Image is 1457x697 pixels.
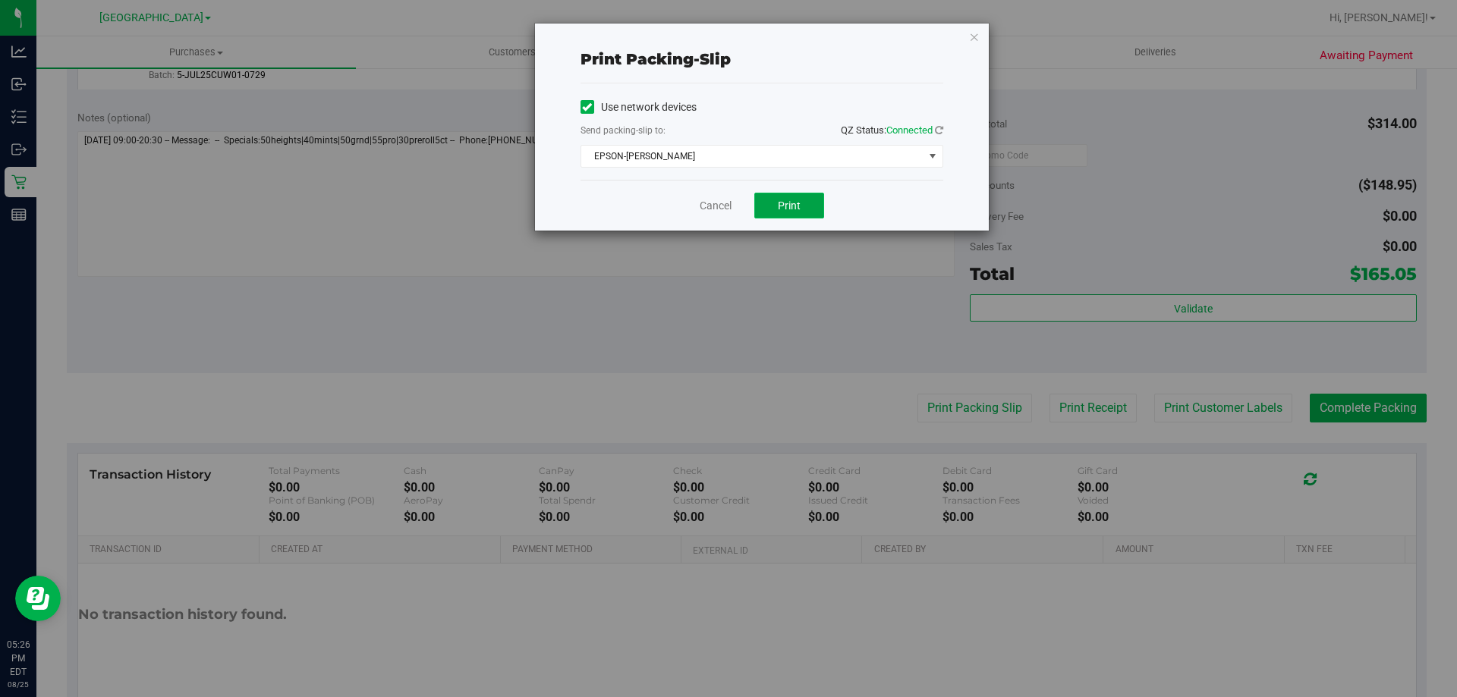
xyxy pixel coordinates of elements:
label: Use network devices [581,99,697,115]
span: QZ Status: [841,124,943,136]
span: EPSON-[PERSON_NAME] [581,146,924,167]
iframe: Resource center [15,576,61,621]
span: Print [778,199,801,212]
span: select [923,146,942,167]
a: Cancel [700,198,732,214]
button: Print [754,193,824,218]
span: Connected [886,124,933,136]
span: Print packing-slip [581,50,731,68]
label: Send packing-slip to: [581,124,666,137]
